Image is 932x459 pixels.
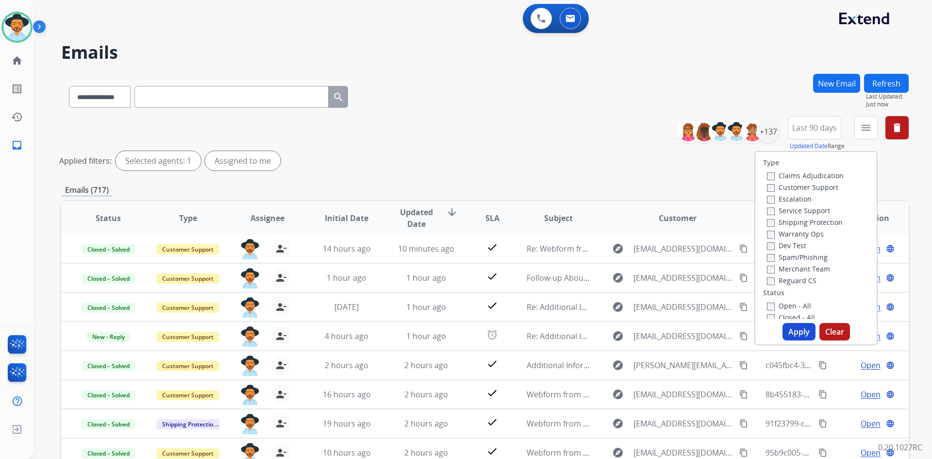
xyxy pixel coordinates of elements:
span: [EMAIL_ADDRESS][DOMAIN_NAME] [633,243,733,255]
span: 1 hour ago [406,331,446,341]
span: 2 hours ago [325,360,368,371]
mat-icon: content_copy [739,448,748,457]
h2: Emails [61,43,909,62]
span: Closed – Solved [82,390,135,400]
mat-icon: person_remove [275,301,287,313]
img: avatar [3,14,31,41]
span: Just now [866,101,909,108]
span: 14 hours ago [323,243,371,254]
button: Updated Date [790,142,828,150]
input: Warranty Ops [767,231,775,238]
label: Merchant Team [767,264,830,273]
label: Claims Adjudication [767,171,844,180]
mat-icon: delete [891,122,903,134]
span: [EMAIL_ADDRESS][DOMAIN_NAME] [633,447,733,459]
div: +137 [757,120,780,143]
span: c045fbc4-3788-4f1a-abad-7f9af04e63ca [766,360,907,371]
div: Selected agents: 1 [116,151,201,170]
input: Dev Test [767,242,775,250]
span: 2 hours ago [404,360,448,371]
span: [EMAIL_ADDRESS][DOMAIN_NAME] [633,389,733,400]
mat-icon: list_alt [11,83,23,95]
span: 10 minutes ago [398,243,454,254]
span: 2 hours ago [404,447,448,458]
span: Customer [659,212,697,224]
span: [EMAIL_ADDRESS][DOMAIN_NAME] [633,272,733,284]
mat-icon: explore [612,389,624,400]
label: Customer Support [767,183,838,192]
mat-icon: language [886,244,895,253]
span: Customer Support [156,390,219,400]
span: Re: Additional Information Required for Your Claim [527,331,713,341]
mat-icon: menu [860,122,872,134]
span: 10 hours ago [323,447,371,458]
span: Open [861,389,881,400]
mat-icon: language [886,332,895,340]
span: Last Updated: [866,93,909,101]
span: Closed – Solved [82,273,135,284]
input: Open - All [767,303,775,310]
span: Closed – Solved [82,244,135,255]
mat-icon: history [11,111,23,123]
label: Service Support [767,206,830,215]
span: [EMAIL_ADDRESS][DOMAIN_NAME] [633,418,733,429]
label: Spam/Phishing [767,253,828,262]
span: Additional Information Required for Your Claim [527,360,699,371]
label: Open - All [767,301,811,310]
span: Customer Support [156,448,219,459]
span: Re: Additional Information Needed [527,302,653,312]
label: Shipping Protection [767,218,843,227]
img: agent-avatar [240,385,260,405]
span: Open [861,447,881,459]
img: agent-avatar [240,239,260,259]
img: agent-avatar [240,414,260,434]
span: 1 hour ago [406,302,446,312]
span: [DATE] [334,302,359,312]
input: Customer Support [767,184,775,192]
span: Customer Support [156,361,219,371]
mat-icon: person_remove [275,359,287,371]
mat-icon: explore [612,301,624,313]
span: 19 hours ago [323,418,371,429]
mat-icon: explore [612,330,624,342]
span: Webform from [EMAIL_ADDRESS][DOMAIN_NAME] on [DATE] [527,447,747,458]
label: Reguard CS [767,276,816,285]
span: Closed – Solved [82,419,135,429]
mat-icon: explore [612,359,624,371]
mat-icon: explore [612,243,624,255]
mat-icon: language [886,303,895,311]
span: Closed – Solved [82,303,135,313]
span: 1 hour ago [406,272,446,283]
span: New - Reply [86,332,131,342]
span: Re: Webform from [EMAIL_ADDRESS][DOMAIN_NAME] on [DATE] [527,243,760,254]
mat-icon: search [333,91,344,103]
input: Merchant Team [767,266,775,273]
span: Customer Support [156,273,219,284]
span: Assignee [250,212,284,224]
span: Closed – Solved [82,448,135,459]
mat-icon: content_copy [818,419,827,428]
mat-icon: language [886,273,895,282]
mat-icon: check [486,445,498,457]
span: Last 90 days [792,126,837,130]
p: Emails (717) [61,184,113,196]
mat-icon: check [486,271,498,282]
mat-icon: check [486,300,498,311]
span: Customer Support [156,244,219,255]
mat-icon: check [486,387,498,399]
mat-icon: language [886,390,895,399]
p: Applied filters: [59,155,112,167]
button: Clear [819,323,850,340]
mat-icon: content_copy [739,332,748,340]
mat-icon: person_remove [275,272,287,284]
label: Escalation [767,194,812,204]
mat-icon: content_copy [739,361,748,370]
mat-icon: language [886,419,895,428]
mat-icon: person_remove [275,389,287,400]
mat-icon: content_copy [739,273,748,282]
span: 95b9c005-0f35-405e-ad84-0410a02a2fb7 [766,447,912,458]
span: Webform from [EMAIL_ADDRESS][DOMAIN_NAME] on [DATE] [527,389,747,400]
mat-icon: explore [612,418,624,429]
mat-icon: person_remove [275,418,287,429]
mat-icon: check [486,358,498,370]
